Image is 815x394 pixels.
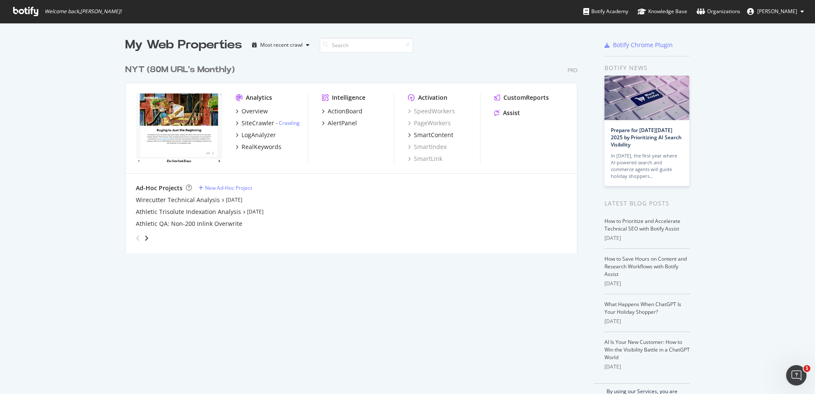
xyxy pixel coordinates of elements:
[494,109,520,117] a: Assist
[332,93,365,102] div: Intelligence
[414,131,453,139] div: SmartContent
[132,231,143,245] div: angle-left
[205,184,252,191] div: New Ad-Hoc Project
[604,280,690,287] div: [DATE]
[604,301,681,315] a: What Happens When ChatGPT Is Your Holiday Shopper?
[236,143,281,151] a: RealKeywords
[804,365,810,372] span: 1
[125,64,238,76] a: NYT (80M URL's Monthly)
[604,234,690,242] div: [DATE]
[638,7,687,16] div: Knowledge Base
[611,127,682,148] a: Prepare for [DATE][DATE] 2025 by Prioritizing AI Search Visibility
[604,199,690,208] div: Latest Blog Posts
[242,119,274,127] div: SiteCrawler
[697,7,740,16] div: Organizations
[279,119,300,127] a: Crawling
[249,38,313,52] button: Most recent crawl
[408,107,455,115] a: SpeedWorkers
[604,255,687,278] a: How to Save Hours on Content and Research Workflows with Botify Assist
[408,143,447,151] a: SmartIndex
[328,119,357,127] div: AlertPanel
[136,220,242,228] a: Athletic QA: Non-200 Inlink Overwrite
[226,196,242,203] a: [DATE]
[328,107,363,115] div: ActionBoard
[604,338,690,361] a: AI Is Your New Customer: How to Win the Visibility Battle in a ChatGPT World
[136,196,220,204] a: Wirecutter Technical Analysis
[125,37,242,53] div: My Web Properties
[236,131,276,139] a: LogAnalyzer
[418,93,447,102] div: Activation
[242,131,276,139] div: LogAnalyzer
[143,234,149,242] div: angle-right
[247,208,264,215] a: [DATE]
[322,107,363,115] a: ActionBoard
[199,184,252,191] a: New Ad-Hoc Project
[604,318,690,325] div: [DATE]
[494,93,549,102] a: CustomReports
[503,93,549,102] div: CustomReports
[604,363,690,371] div: [DATE]
[236,119,300,127] a: SiteCrawler- Crawling
[45,8,121,15] span: Welcome back, [PERSON_NAME] !
[260,42,303,48] div: Most recent crawl
[568,67,577,74] div: Pro
[408,131,453,139] a: SmartContent
[242,107,268,115] div: Overview
[604,41,673,49] a: Botify Chrome Plugin
[583,7,628,16] div: Botify Academy
[604,63,690,73] div: Botify news
[322,119,357,127] a: AlertPanel
[236,107,268,115] a: Overview
[136,184,183,192] div: Ad-Hoc Projects
[320,38,413,53] input: Search
[613,41,673,49] div: Botify Chrome Plugin
[757,8,797,15] span: Sebastian Compagnucci
[408,155,442,163] a: SmartLink
[136,93,222,162] img: nytimes.com
[503,109,520,117] div: Assist
[125,64,235,76] div: NYT (80M URL's Monthly)
[604,76,689,120] img: Prepare for Black Friday 2025 by Prioritizing AI Search Visibility
[276,119,300,127] div: -
[786,365,807,386] iframe: Intercom live chat
[242,143,281,151] div: RealKeywords
[611,152,683,180] div: In [DATE], the first year where AI-powered search and commerce agents will guide holiday shoppers…
[136,208,241,216] a: Athletic Trisolute Indexation Analysis
[246,93,272,102] div: Analytics
[125,53,584,253] div: grid
[604,217,680,232] a: How to Prioritize and Accelerate Technical SEO with Botify Assist
[740,5,811,18] button: [PERSON_NAME]
[408,119,451,127] a: PageWorkers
